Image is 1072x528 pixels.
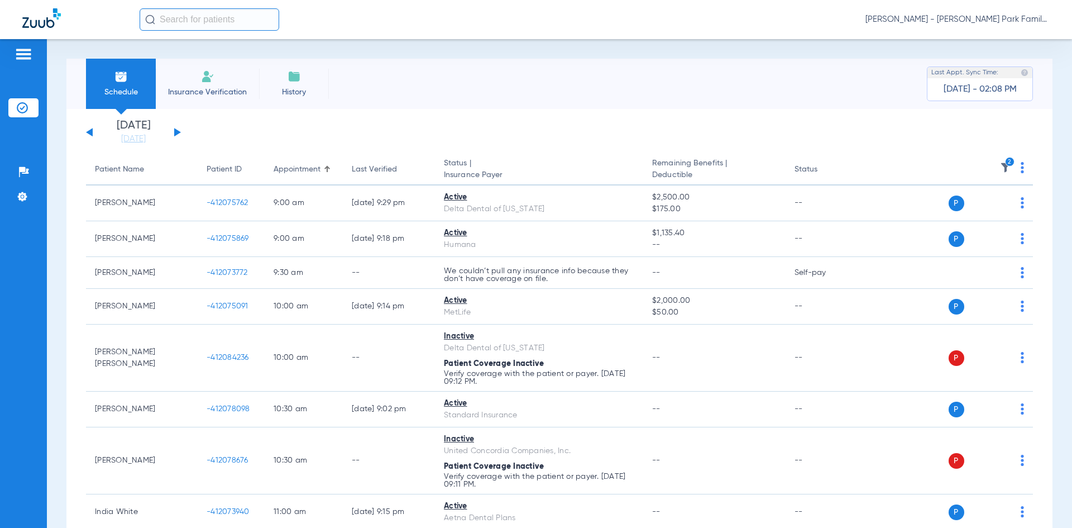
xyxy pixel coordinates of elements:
span: [PERSON_NAME] - [PERSON_NAME] Park Family Dentistry [865,14,1050,25]
span: -412078676 [207,456,248,464]
div: Appointment [274,164,334,175]
img: Search Icon [145,15,155,25]
div: Patient Name [95,164,144,175]
div: Delta Dental of [US_STATE] [444,203,634,215]
td: [PERSON_NAME] [86,289,198,325]
img: group-dot-blue.svg [1021,352,1024,363]
td: 9:00 AM [265,221,343,257]
span: Schedule [94,87,147,98]
th: Status [786,154,861,185]
td: 10:30 AM [265,427,343,494]
span: P [949,231,964,247]
img: Schedule [114,70,128,83]
td: [PERSON_NAME] [86,185,198,221]
span: P [949,299,964,315]
td: [DATE] 9:29 PM [343,185,435,221]
div: Active [444,192,634,203]
td: -- [343,427,435,494]
div: Appointment [274,164,320,175]
div: United Concordia Companies, Inc. [444,445,634,457]
span: $2,500.00 [652,192,776,203]
span: Last Appt. Sync Time: [931,67,998,78]
i: 2 [1005,157,1015,167]
p: Verify coverage with the patient or payer. [DATE] 09:12 PM. [444,370,634,386]
td: [DATE] 9:18 PM [343,221,435,257]
td: [PERSON_NAME] [86,221,198,257]
div: Aetna Dental Plans [444,512,634,524]
span: $50.00 [652,307,776,318]
p: We couldn’t pull any insurance info because they don’t have coverage on file. [444,267,634,283]
img: last sync help info [1021,69,1028,77]
td: 9:30 AM [265,257,343,289]
span: P [949,402,964,417]
img: group-dot-blue.svg [1021,267,1024,278]
span: P [949,505,964,520]
img: Manual Insurance Verification [201,70,214,83]
td: [PERSON_NAME] [PERSON_NAME] [86,325,198,392]
span: P [949,453,964,469]
span: [DATE] - 02:08 PM [944,84,1017,95]
span: -- [652,239,776,251]
div: Inactive [444,331,634,343]
span: $1,135.40 [652,227,776,239]
span: P [949,350,964,366]
td: [PERSON_NAME] [86,427,198,494]
td: 9:00 AM [265,185,343,221]
span: -- [652,269,661,277]
div: Last Verified [352,164,397,175]
span: -412073940 [207,508,250,516]
img: group-dot-blue.svg [1021,455,1024,466]
img: filter.svg [1000,162,1011,173]
div: Patient ID [207,164,242,175]
td: -- [786,185,861,221]
th: Status | [435,154,643,185]
td: -- [343,325,435,392]
span: -- [652,405,661,413]
td: [PERSON_NAME] [86,257,198,289]
span: -412075762 [207,199,248,207]
span: -412073772 [207,269,248,277]
li: [DATE] [100,120,167,145]
span: -- [652,508,661,516]
input: Search for patients [140,8,279,31]
div: Inactive [444,434,634,445]
span: -412078098 [207,405,250,413]
td: -- [786,289,861,325]
p: Verify coverage with the patient or payer. [DATE] 09:11 PM. [444,473,634,488]
span: History [267,87,320,98]
td: -- [786,427,861,494]
td: Self-pay [786,257,861,289]
span: Patient Coverage Inactive [444,463,544,470]
div: Delta Dental of [US_STATE] [444,343,634,354]
td: 10:00 AM [265,325,343,392]
td: -- [786,221,861,257]
div: Active [444,295,634,307]
div: MetLife [444,307,634,318]
th: Remaining Benefits | [643,154,785,185]
div: Standard Insurance [444,410,634,421]
td: -- [343,257,435,289]
span: Insurance Payer [444,169,634,181]
span: Insurance Verification [164,87,251,98]
img: group-dot-blue.svg [1021,162,1024,173]
img: group-dot-blue.svg [1021,233,1024,244]
img: group-dot-blue.svg [1021,197,1024,208]
img: hamburger-icon [15,47,32,61]
a: [DATE] [100,134,167,145]
div: Humana [444,239,634,251]
img: Zuub Logo [22,8,61,28]
span: -412075091 [207,302,248,310]
td: [DATE] 9:02 PM [343,392,435,427]
td: [DATE] 9:14 PM [343,289,435,325]
td: -- [786,325,861,392]
span: $2,000.00 [652,295,776,307]
span: -412084236 [207,354,249,361]
span: P [949,196,964,211]
img: History [288,70,301,83]
td: 10:30 AM [265,392,343,427]
div: Active [444,398,634,410]
div: Last Verified [352,164,426,175]
span: Patient Coverage Inactive [444,360,544,368]
span: $175.00 [652,203,776,215]
div: Patient ID [207,164,256,175]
